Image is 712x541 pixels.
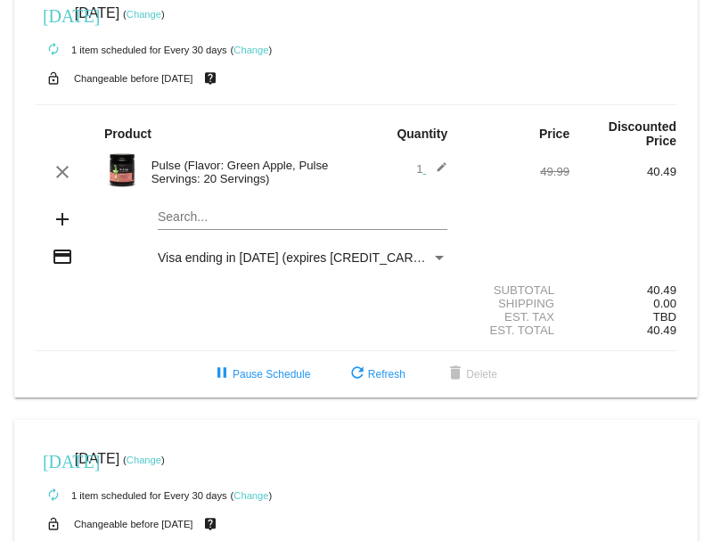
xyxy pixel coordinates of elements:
mat-icon: credit_card [52,246,73,267]
div: Shipping [462,297,569,310]
input: Search... [158,210,447,225]
div: 49.99 [462,165,569,178]
div: 40.49 [569,165,676,178]
span: 40.49 [647,324,676,337]
span: Refresh [347,368,405,381]
div: 40.49 [569,283,676,297]
img: Image-1-Carousel-Pulse-20S-Green-Apple-Transp.png [104,152,140,188]
strong: Discounted Price [609,119,676,148]
small: 1 item scheduled for Every 30 days [36,490,227,501]
strong: Product [104,127,151,141]
small: Changeable before [DATE] [74,519,193,529]
a: Change [233,490,268,501]
mat-icon: [DATE] [43,449,64,471]
mat-icon: lock_open [43,67,64,90]
mat-icon: edit [426,161,447,183]
strong: Quantity [397,127,447,141]
mat-icon: autorenew [43,485,64,506]
a: Change [233,45,268,55]
button: Pause Schedule [197,358,324,390]
span: TBD [653,310,676,324]
button: Delete [430,358,511,390]
span: 0.00 [653,297,676,310]
div: Est. Tax [462,310,569,324]
mat-select: Payment Method [158,250,447,265]
mat-icon: [DATE] [43,4,64,25]
mat-icon: add [52,209,73,230]
span: Visa ending in [DATE] (expires [CREDIT_CARD_DATA]) [158,250,468,265]
div: Est. Total [462,324,569,337]
span: Pause Schedule [211,368,310,381]
small: 1 item scheduled for Every 30 days [36,45,227,55]
button: Refresh [332,358,420,390]
mat-icon: refresh [347,364,368,385]
small: ( ) [123,9,165,20]
span: 1 [416,162,447,176]
mat-icon: delete [445,364,466,385]
mat-icon: pause [211,364,233,385]
small: ( ) [231,45,273,55]
small: Changeable before [DATE] [74,73,193,84]
span: Delete [445,368,497,381]
small: ( ) [123,455,165,465]
div: Pulse (Flavor: Green Apple, Pulse Servings: 20 Servings) [143,159,356,185]
a: Change [127,9,161,20]
mat-icon: clear [52,161,73,183]
strong: Price [539,127,569,141]
mat-icon: autorenew [43,39,64,61]
mat-icon: live_help [200,67,221,90]
a: Change [127,455,161,465]
div: Subtotal [462,283,569,297]
small: ( ) [231,490,273,501]
mat-icon: lock_open [43,512,64,536]
mat-icon: live_help [200,512,221,536]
